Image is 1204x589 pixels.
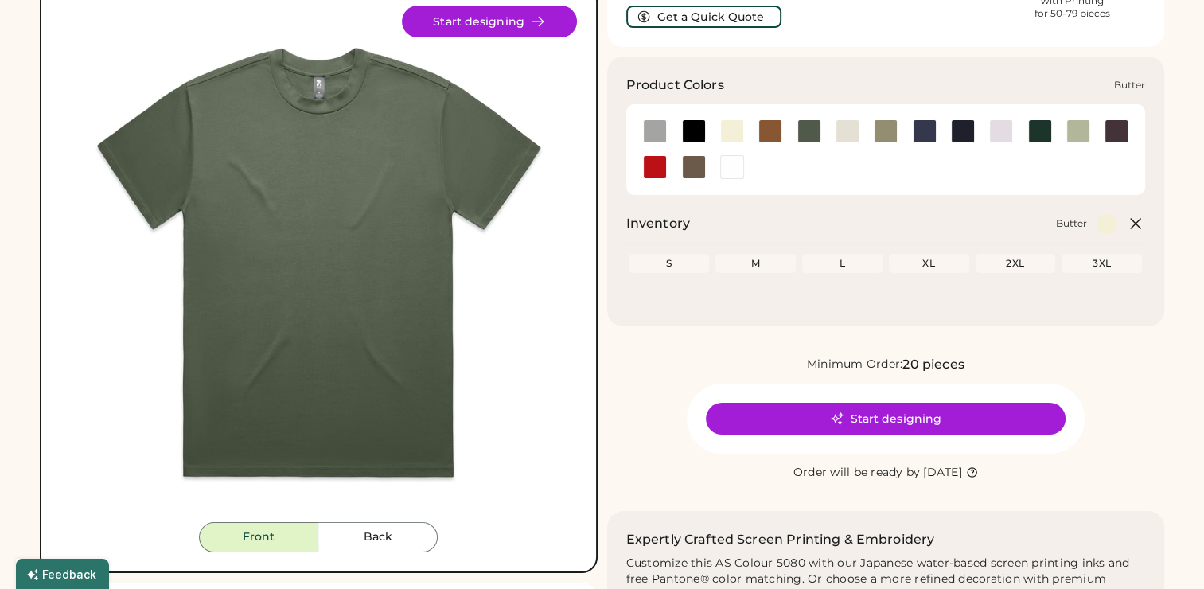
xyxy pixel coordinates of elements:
div: S [633,257,707,270]
h2: Expertly Crafted Screen Printing & Embroidery [626,530,935,549]
button: Start designing [706,403,1066,435]
button: Front [199,522,318,552]
div: [DATE] [923,465,962,481]
div: Order will be ready by [793,465,921,481]
button: Start designing [402,6,577,37]
button: Back [318,522,438,552]
h2: Inventory [626,214,690,233]
div: Butter [1114,79,1145,92]
div: 2XL [979,257,1053,270]
div: M [719,257,793,270]
button: Get a Quick Quote [626,6,781,28]
div: 5080 Style Image [60,6,577,522]
div: Minimum Order: [807,357,903,373]
div: XL [892,257,966,270]
div: Butter [1056,217,1087,230]
div: 20 pieces [902,355,964,374]
div: L [805,257,879,270]
h3: Product Colors [626,76,724,95]
div: 3XL [1065,257,1139,270]
img: 5080 - Butter Front Image [60,6,577,522]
